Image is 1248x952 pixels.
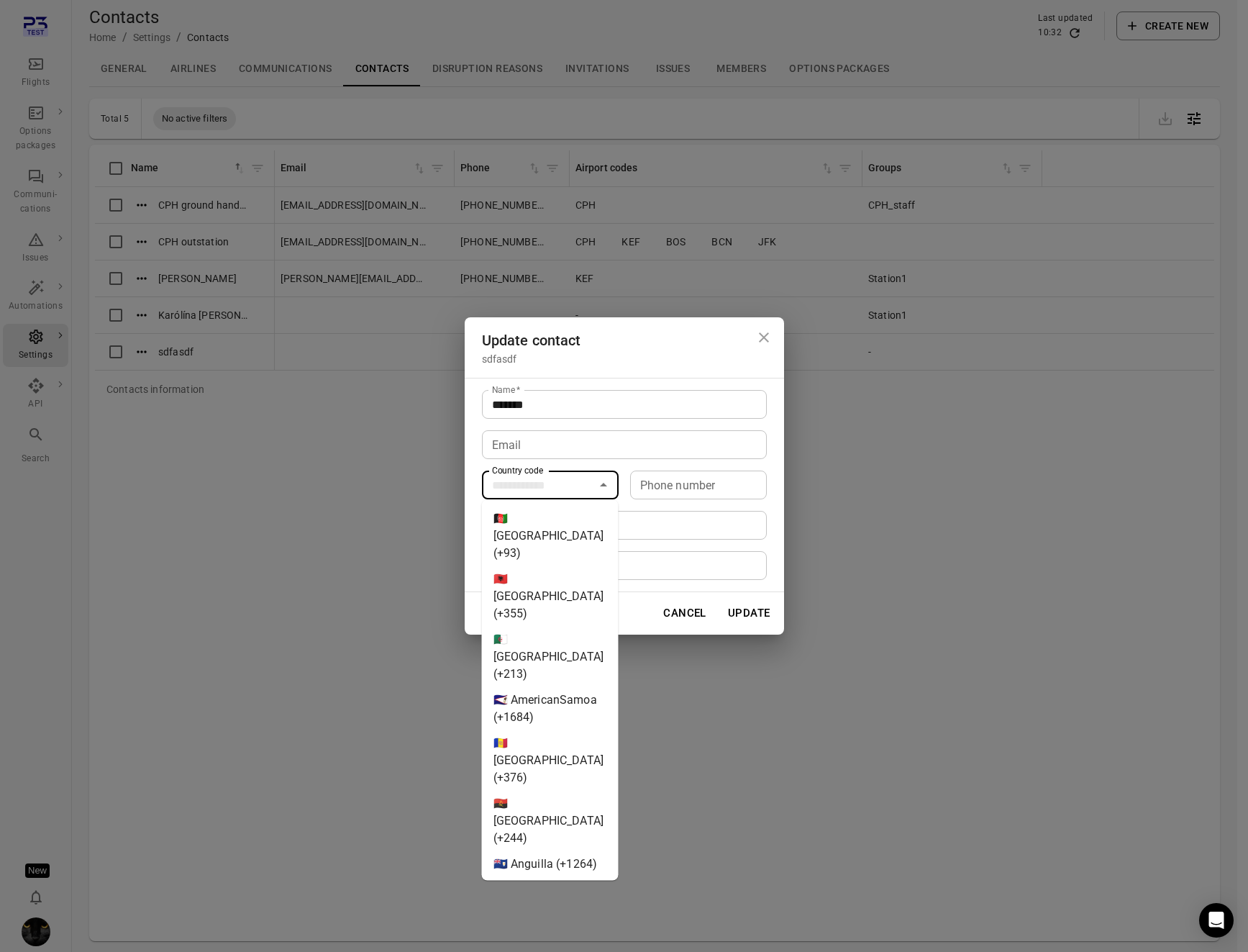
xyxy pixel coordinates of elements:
div: Open Intercom Messenger [1199,903,1234,938]
div: sdfasdf [482,352,767,366]
label: Name [492,384,521,396]
li: 🇦🇸 AmericanSamoa (+1684) [482,687,619,730]
label: Country code [492,464,543,476]
li: 🇦🇶 [GEOGRAPHIC_DATA] (+672) [482,877,619,938]
li: 🇩🇿 [GEOGRAPHIC_DATA] (+213) [482,627,619,687]
li: 🇦🇩 [GEOGRAPHIC_DATA] (+376) [482,730,619,791]
button: Close [593,475,614,495]
button: Cancel [655,598,714,628]
li: 🇦🇮 Anguilla (+1264) [482,851,619,877]
li: 🇦🇱 [GEOGRAPHIC_DATA] (+355) [482,566,619,627]
h2: Update contact [465,317,784,378]
li: 🇦🇫 [GEOGRAPHIC_DATA] (+93) [482,506,619,566]
li: 🇦🇴 [GEOGRAPHIC_DATA] (+244) [482,791,619,851]
button: Close dialog [750,323,778,352]
button: Update [720,598,778,628]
